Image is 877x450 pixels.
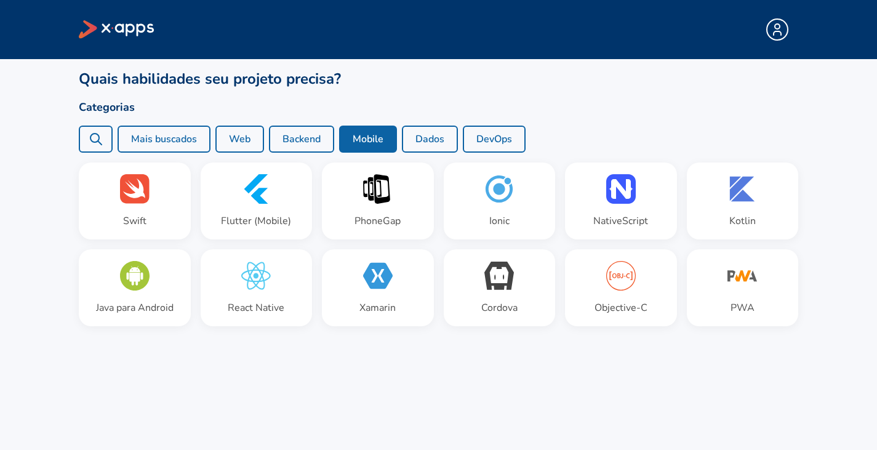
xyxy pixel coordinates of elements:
[687,249,799,326] button: PWA
[201,163,313,239] button: Flutter (Mobile)
[322,163,434,239] button: PhoneGap
[269,126,334,153] button: Backend
[221,214,291,228] div: Flutter (Mobile)
[79,98,798,116] h2: Categorias
[201,249,313,326] button: React Native
[322,249,434,326] button: Xamarin
[444,163,556,239] button: Ionic
[79,249,191,326] button: Java para Android
[79,163,191,239] button: Swift
[593,214,648,228] div: NativeScript
[687,163,799,239] button: Kotlin
[565,249,677,326] button: Objective-C
[489,214,510,228] div: Ionic
[595,300,647,315] div: Objective-C
[215,126,264,153] button: Web
[79,69,798,89] h1: Quais habilidades seu projeto precisa?
[565,163,677,239] button: NativeScript
[359,300,396,315] div: Xamarin
[729,214,756,228] div: Kotlin
[228,300,284,315] div: React Native
[118,126,210,153] button: Mais buscados
[354,214,401,228] div: PhoneGap
[96,300,174,315] div: Java para Android
[123,214,146,228] div: Swift
[481,300,518,315] div: Cordova
[402,126,458,153] button: Dados
[339,126,397,153] button: Mobile
[731,300,755,315] div: PWA
[444,249,556,326] button: Cordova
[463,126,526,153] button: DevOps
